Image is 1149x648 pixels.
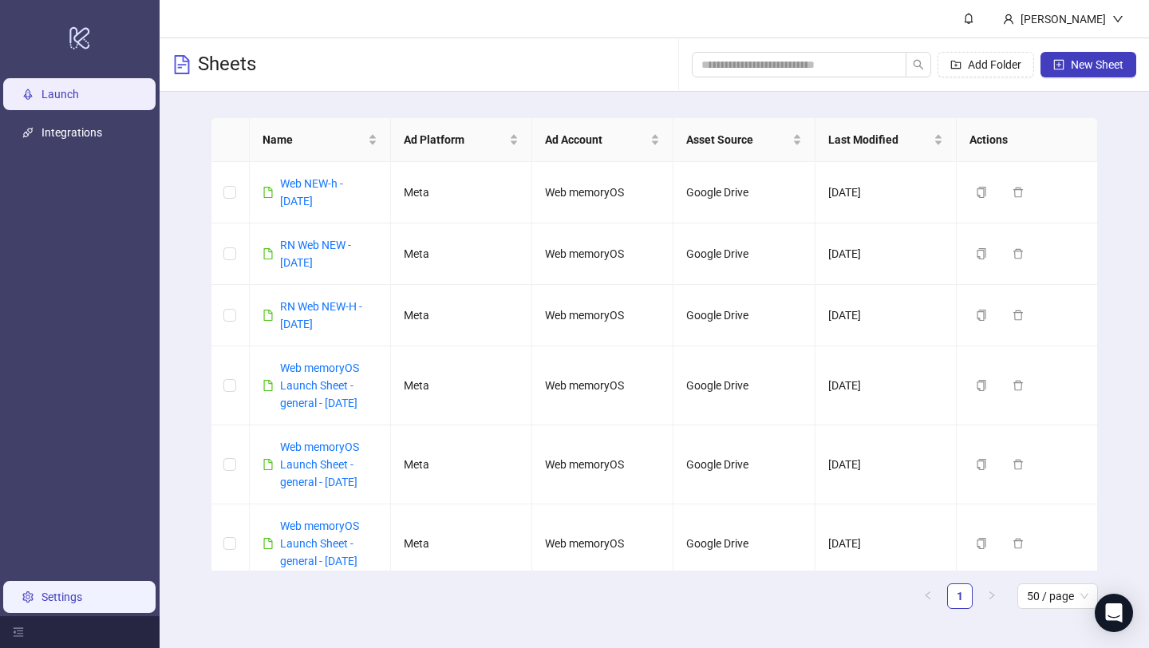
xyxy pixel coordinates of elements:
td: [DATE] [815,162,957,223]
span: delete [1013,459,1024,470]
span: file [263,380,274,391]
th: Name [250,118,391,162]
span: Last Modified [828,131,930,148]
a: Integrations [41,126,102,139]
span: delete [1013,310,1024,321]
span: left [923,591,933,600]
div: [PERSON_NAME] [1014,10,1112,28]
td: [DATE] [815,425,957,504]
td: Google Drive [673,223,815,285]
span: user [1003,14,1014,25]
td: Google Drive [673,285,815,346]
td: Meta [391,223,532,285]
span: file [263,187,274,198]
div: Page Size [1017,583,1098,609]
h3: Sheets [198,52,256,77]
span: Name [263,131,365,148]
li: Next Page [979,583,1005,609]
div: Open Intercom Messenger [1095,594,1133,632]
td: Meta [391,346,532,425]
span: file [263,310,274,321]
span: file [263,538,274,549]
span: file [263,248,274,259]
span: copy [976,459,987,470]
span: copy [976,538,987,549]
a: Settings [41,591,82,603]
button: Add Folder [938,52,1034,77]
li: 1 [947,583,973,609]
span: Add Folder [968,58,1021,71]
th: Ad Platform [391,118,532,162]
span: search [913,59,924,70]
td: Web memoryOS [532,285,673,346]
span: right [987,591,997,600]
th: Asset Source [673,118,815,162]
a: Web NEW-h - [DATE] [280,177,343,207]
button: right [979,583,1005,609]
td: Web memoryOS [532,504,673,583]
a: Web memoryOS Launch Sheet - general - [DATE] [280,441,359,488]
span: New Sheet [1071,58,1123,71]
span: copy [976,248,987,259]
a: RN Web NEW-H - [DATE] [280,300,362,330]
span: folder-add [950,59,961,70]
td: Meta [391,285,532,346]
td: Google Drive [673,162,815,223]
td: [DATE] [815,223,957,285]
a: 1 [948,584,972,608]
span: copy [976,380,987,391]
td: Google Drive [673,425,815,504]
span: plus-square [1053,59,1064,70]
span: delete [1013,248,1024,259]
span: delete [1013,538,1024,549]
span: menu-fold [13,626,24,638]
span: Ad Platform [404,131,506,148]
td: [DATE] [815,285,957,346]
td: Meta [391,162,532,223]
span: copy [976,187,987,198]
a: RN Web NEW - [DATE] [280,239,351,269]
td: [DATE] [815,346,957,425]
td: Google Drive [673,346,815,425]
td: Web memoryOS [532,162,673,223]
span: Ad Account [545,131,647,148]
a: Web memoryOS Launch Sheet - general - [DATE] [280,362,359,409]
td: Meta [391,504,532,583]
span: Asset Source [686,131,788,148]
th: Actions [957,118,1098,162]
span: file [263,459,274,470]
span: delete [1013,187,1024,198]
button: New Sheet [1040,52,1136,77]
li: Previous Page [915,583,941,609]
td: Web memoryOS [532,223,673,285]
td: [DATE] [815,504,957,583]
th: Last Modified [815,118,957,162]
a: Launch [41,88,79,101]
button: left [915,583,941,609]
span: bell [963,13,974,24]
span: copy [976,310,987,321]
span: delete [1013,380,1024,391]
td: Google Drive [673,504,815,583]
td: Meta [391,425,532,504]
a: Web memoryOS Launch Sheet - general - [DATE] [280,520,359,567]
span: file-text [172,55,191,74]
th: Ad Account [532,118,673,162]
span: 50 / page [1027,584,1088,608]
td: Web memoryOS [532,346,673,425]
span: down [1112,14,1123,25]
td: Web memoryOS [532,425,673,504]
